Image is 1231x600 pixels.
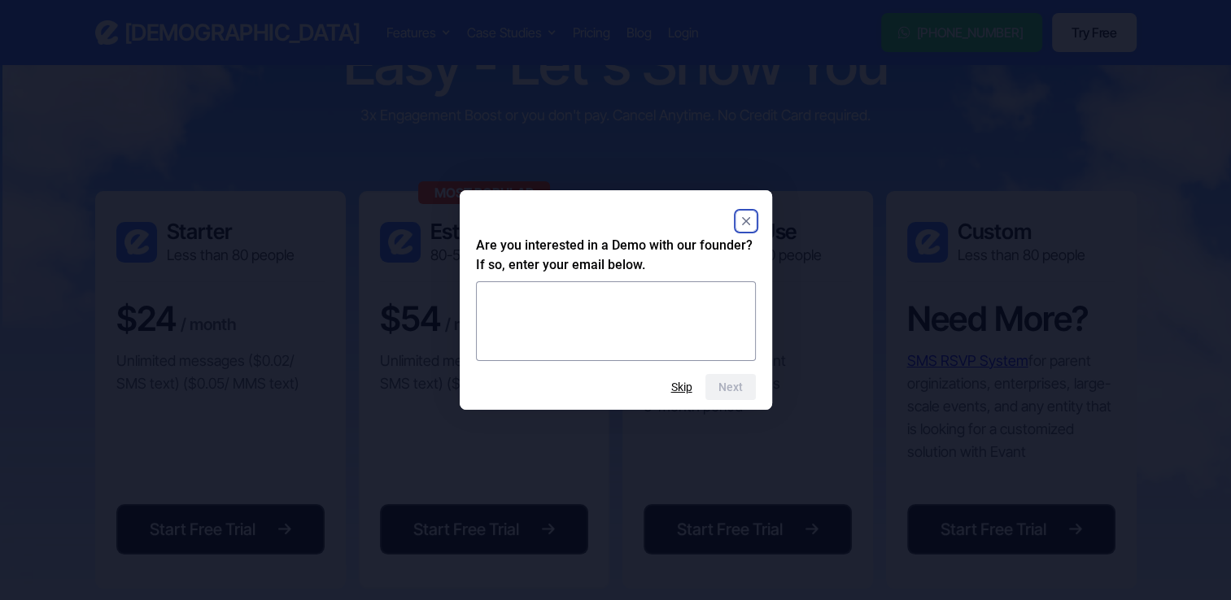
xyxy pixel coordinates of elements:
button: Skip [671,380,692,393]
dialog: Are you interested in a Demo with our founder? If so, enter your email below. [460,190,772,410]
button: Close [736,211,756,231]
textarea: Are you interested in a Demo with our founder? If so, enter your email below. [476,281,756,361]
h2: Are you interested in a Demo with our founder? If so, enter your email below. [476,236,756,275]
button: Next question [705,374,756,400]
